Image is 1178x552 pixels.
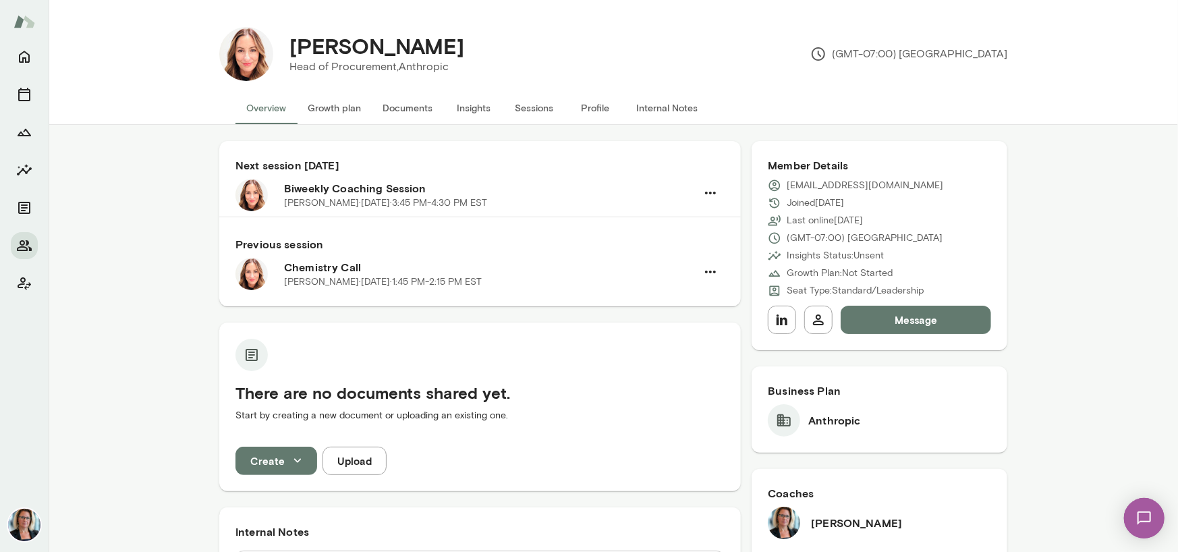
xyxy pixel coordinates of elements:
button: Growth Plan [11,119,38,146]
p: Joined [DATE] [787,196,844,210]
p: Growth Plan: Not Started [787,267,893,280]
button: Insights [443,92,504,124]
h6: [PERSON_NAME] [811,515,902,531]
button: Home [11,43,38,70]
p: [PERSON_NAME] · [DATE] · 3:45 PM-4:30 PM EST [284,196,487,210]
h6: Business Plan [768,383,991,399]
h6: Biweekly Coaching Session [284,180,696,196]
button: Growth plan [297,92,372,124]
img: Katie Streu [219,27,273,81]
button: Documents [11,194,38,221]
button: Overview [235,92,297,124]
p: Seat Type: Standard/Leadership [787,284,924,298]
h6: Anthropic [808,412,860,429]
h5: There are no documents shared yet. [235,382,725,404]
p: Insights Status: Unsent [787,249,884,263]
button: Profile [565,92,625,124]
h6: Member Details [768,157,991,173]
h6: Coaches [768,485,991,501]
button: Message [841,306,991,334]
p: (GMT-07:00) [GEOGRAPHIC_DATA] [787,231,943,245]
h6: Previous session [235,236,725,252]
button: Sessions [11,81,38,108]
button: Create [235,447,317,475]
img: Mento [13,9,35,34]
p: Last online [DATE] [787,214,863,227]
h6: Internal Notes [235,524,725,540]
button: Sessions [504,92,565,124]
h6: Chemistry Call [284,259,696,275]
button: Insights [11,157,38,184]
p: Head of Procurement, Anthropic [289,59,464,75]
p: Start by creating a new document or uploading an existing one. [235,409,725,422]
p: (GMT-07:00) [GEOGRAPHIC_DATA] [810,46,1007,62]
p: [EMAIL_ADDRESS][DOMAIN_NAME] [787,179,943,192]
p: [PERSON_NAME] · [DATE] · 1:45 PM-2:15 PM EST [284,275,482,289]
img: Jennifer Alvarez [8,509,40,541]
h6: Next session [DATE] [235,157,725,173]
button: Documents [372,92,443,124]
h4: [PERSON_NAME] [289,33,464,59]
button: Upload [322,447,387,475]
button: Internal Notes [625,92,708,124]
button: Members [11,232,38,259]
button: Client app [11,270,38,297]
img: Jennifer Alvarez [768,507,800,539]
